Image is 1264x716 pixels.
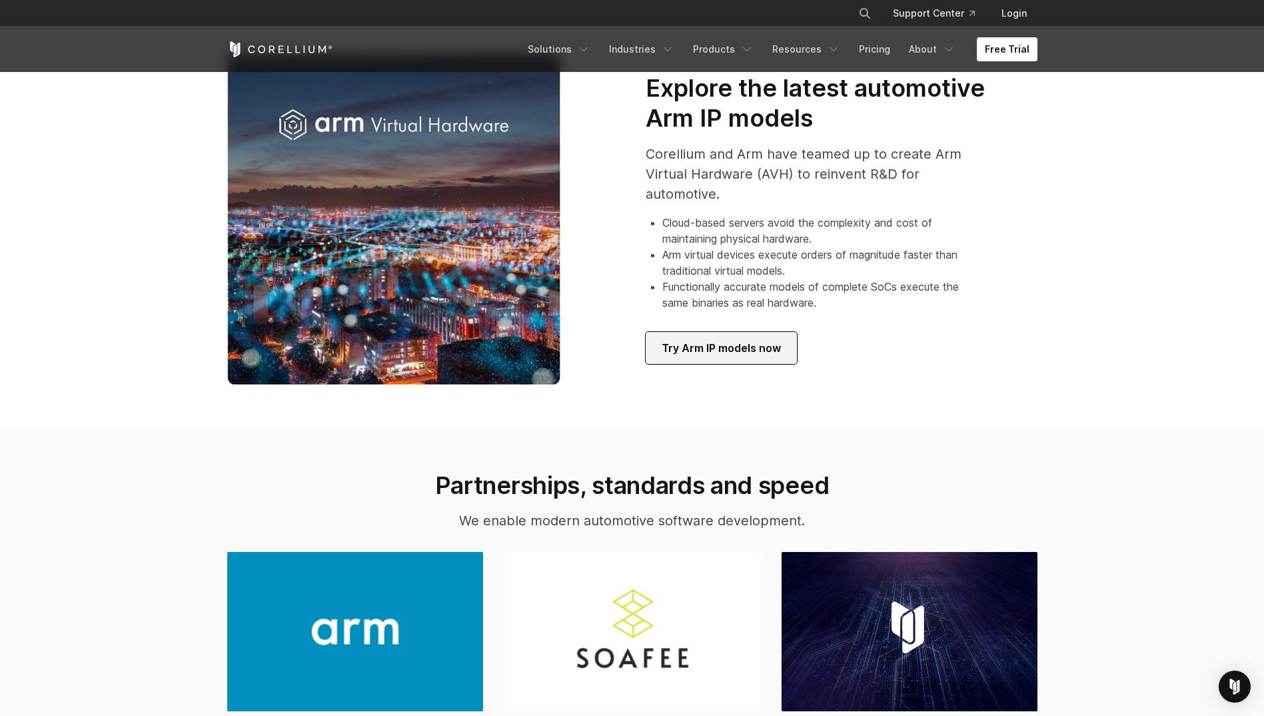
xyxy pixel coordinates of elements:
div: Navigation Menu [520,37,1037,61]
div: Navigation Menu [842,1,1037,25]
div: Open Intercom Messenger [1219,671,1251,703]
li: Cloud-based servers avoid the complexity and cost of maintaining physical hardware. [662,215,987,247]
a: Free Trial [977,37,1037,61]
li: Arm virtual devices execute orders of magnitude faster than traditional virtual models. [662,247,987,279]
a: Solutions [520,37,598,61]
img: Blazing speed [782,552,1037,711]
a: About [901,37,963,61]
a: Products [685,37,762,61]
a: Industries [601,37,682,61]
span: Try Arm IP models now [662,340,781,356]
a: Resources [764,37,848,61]
button: Search [853,1,877,25]
a: Try Arm IP models now [646,332,797,364]
img: Arm Virtual Hardware image 1 [227,52,560,385]
img: SOAFEE [504,552,760,711]
a: Corellium Home [227,41,333,57]
img: Auto runs on Arm [227,552,483,711]
h3: Explore the latest automotive Arm IP models [646,73,987,133]
h2: Partnerships, standards and speed [297,471,967,500]
a: Pricing [851,37,898,61]
span: Corellium and Arm have teamed up to create Arm Virtual Hardware (AVH) to reinvent R&D for automot... [646,146,961,202]
p: We enable modern automotive software development. [297,511,967,531]
a: Login [991,1,1037,25]
a: Support Center [882,1,985,25]
li: Functionally accurate models of complete SoCs execute the same binaries as real hardware. [662,279,987,311]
